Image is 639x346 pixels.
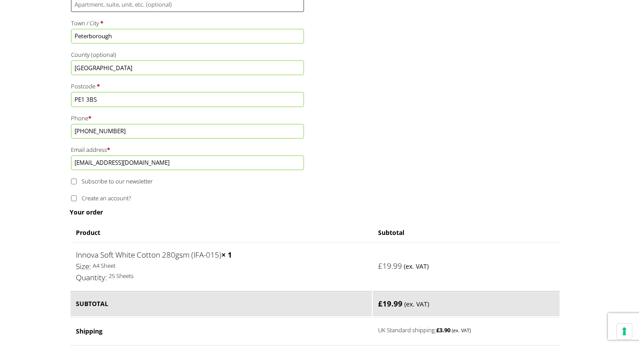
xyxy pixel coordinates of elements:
th: Subtotal [373,224,560,241]
label: Phone [71,112,304,124]
span: Subscribe to our newsletter [82,177,153,185]
input: Create an account? [71,195,77,201]
label: UK Standard shipping: [378,324,536,335]
bdi: 3.90 [436,326,450,334]
small: (ex. VAT) [404,300,429,308]
dt: Quantity: [76,272,107,283]
label: County [71,49,304,60]
th: Product [71,224,372,241]
bdi: 19.99 [378,298,402,309]
label: Town / City [71,17,304,29]
h3: Your order [70,208,560,216]
input: Subscribe to our newsletter [71,179,77,184]
span: £ [436,326,439,334]
span: Create an account? [82,194,131,202]
span: £ [378,261,383,271]
strong: × 1 [221,250,232,260]
button: Your consent preferences for tracking technologies [617,324,632,339]
label: Postcode [71,80,304,92]
bdi: 19.99 [378,261,402,271]
th: Shipping [71,317,372,344]
span: (optional) [91,51,116,59]
th: Subtotal [71,291,372,317]
label: Email address [71,144,304,155]
td: Innova Soft White Cotton 280gsm (IFA-015) [71,242,372,290]
p: A4 Sheet [76,261,367,271]
small: (ex. VAT) [452,327,471,334]
span: £ [378,298,383,309]
p: 25 Sheets [76,271,367,281]
small: (ex. VAT) [404,262,429,270]
dt: Size: [76,261,91,272]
